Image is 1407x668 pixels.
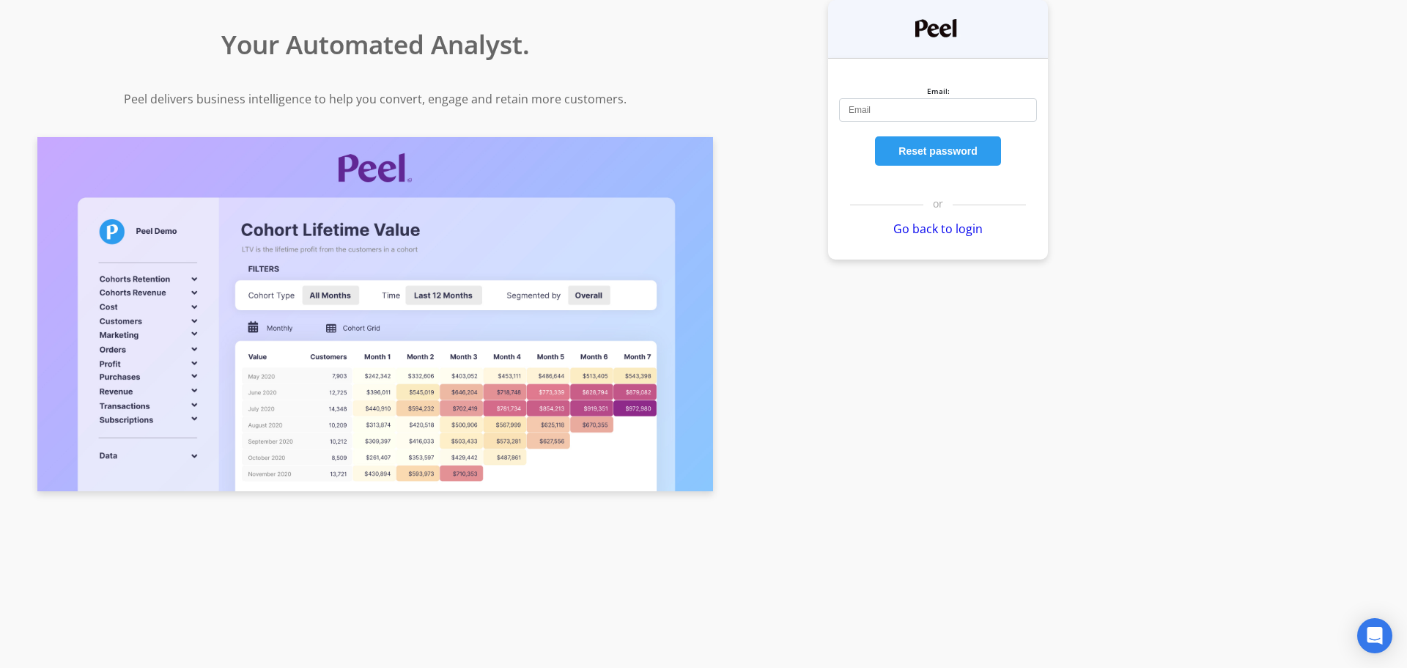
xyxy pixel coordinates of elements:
[7,90,743,108] p: Peel delivers business intelligence to help you convert, engage and retain more customers.
[915,19,961,37] img: Peel
[1357,618,1392,653] div: Open Intercom Messenger
[893,221,983,237] a: Go back to login
[839,98,1037,122] input: Email
[37,137,713,492] img: Screenshot of Peel
[923,195,953,213] span: or
[875,136,1001,166] button: Reset password
[927,86,950,96] label: Email:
